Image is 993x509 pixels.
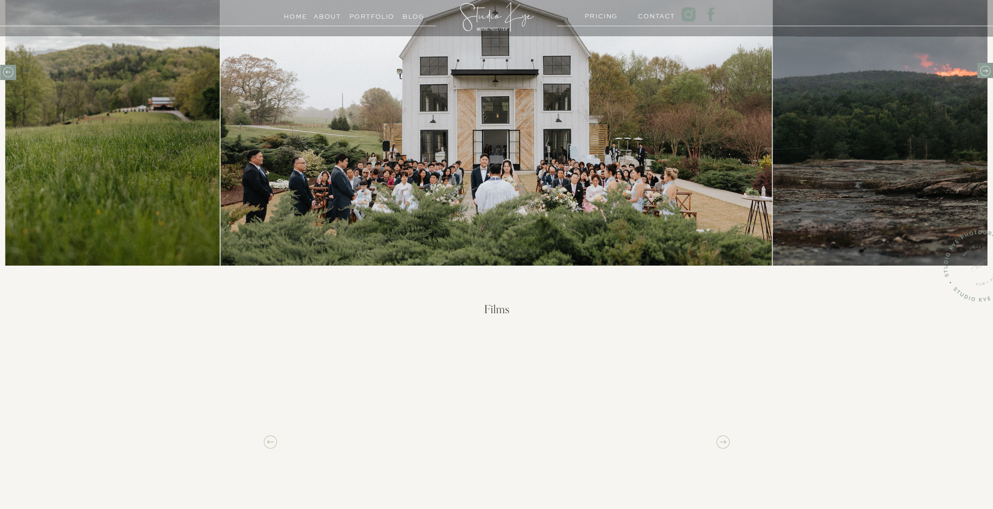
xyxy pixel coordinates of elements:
a: About [314,11,341,18]
a: Home [281,11,311,18]
h2: Films [385,304,608,319]
a: Contact [638,11,668,18]
a: Portfolio [349,11,385,18]
a: PRICING [584,11,615,18]
a: Blog [396,11,431,18]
